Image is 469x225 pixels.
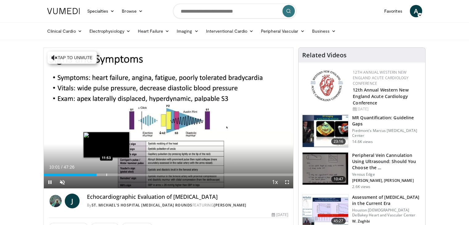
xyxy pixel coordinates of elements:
[44,176,56,188] button: Pause
[44,174,294,176] div: Progress Bar
[352,115,422,127] h3: MR Quantification: Guideline Gaps
[352,178,422,183] p: [PERSON_NAME], [PERSON_NAME]
[92,202,192,208] a: St. Michael's Hospital [MEDICAL_DATA] Rounds
[352,172,422,177] p: Venous Edge
[352,194,422,207] h3: Assessment of [MEDICAL_DATA] in the Current Era
[214,202,246,208] a: [PERSON_NAME]
[310,70,344,102] img: 0954f259-7907-4053-a817-32a96463ecc8.png.150x105_q85_autocrop_double_scale_upscale_version-0.2.png
[353,70,409,86] a: 12th Annual Western New England Acute Cardiology Conference
[302,153,348,185] img: 717d6247-1609-4804-8c06-6006cfe1452d.150x105_q85_crop-smart_upscale.jpg
[331,138,346,145] span: 23:16
[87,202,288,208] div: By FEATURING
[173,25,202,37] a: Imaging
[43,25,86,37] a: Clinical Cardio
[352,139,372,144] p: 14.6K views
[352,128,422,138] p: Piedmont's Marcus [MEDICAL_DATA] Center
[308,25,339,37] a: Business
[269,176,281,188] button: Playback Rate
[272,212,288,218] div: [DATE]
[302,115,422,147] a: 23:16 MR Quantification: Guideline Gaps Piedmont's Marcus [MEDICAL_DATA] Center 14.6K views
[64,165,74,170] span: 47:26
[49,165,60,170] span: 10:01
[118,5,146,17] a: Browse
[83,132,130,158] img: image.jpeg
[86,25,134,37] a: Electrophysiology
[202,25,257,37] a: Interventional Cardio
[302,152,422,189] a: 10:47 Peripheral Vein Cannulation Using Ultrasound: Should You Choose the … Venous Edge [PERSON_N...
[56,176,68,188] button: Unmute
[84,5,118,17] a: Specialties
[302,115,348,147] img: ca16ecdd-9a4c-43fa-b8a3-6760c2798b47.150x105_q85_crop-smart_upscale.jpg
[173,4,296,18] input: Search topics, interventions
[331,218,346,224] span: 45:27
[410,5,422,17] a: A
[352,184,370,189] p: 2.6K views
[353,87,408,106] a: 12th Annual Western New England Acute Cardiology Conference
[47,8,80,14] img: VuMedi Logo
[49,194,62,208] img: St. Michael's Hospital Echocardiogram Rounds
[281,176,293,188] button: Fullscreen
[352,152,422,171] h3: Peripheral Vein Cannulation Using Ultrasound: Should You Choose the …
[331,176,346,182] span: 10:47
[352,219,422,224] p: W. Zoghbi
[87,194,288,200] h4: Echocardiographic Evaluation of [MEDICAL_DATA]
[65,194,80,208] a: J
[353,106,420,112] div: [DATE]
[302,51,347,59] h4: Related Videos
[44,48,294,189] video-js: Video Player
[134,25,173,37] a: Heart Failure
[381,5,406,17] a: Favorites
[61,165,63,170] span: /
[257,25,308,37] a: Peripheral Vascular
[352,208,422,218] p: Houston [DEMOGRAPHIC_DATA] DeBakey Heart and Vascular Center
[47,51,97,64] button: Tap to unmute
